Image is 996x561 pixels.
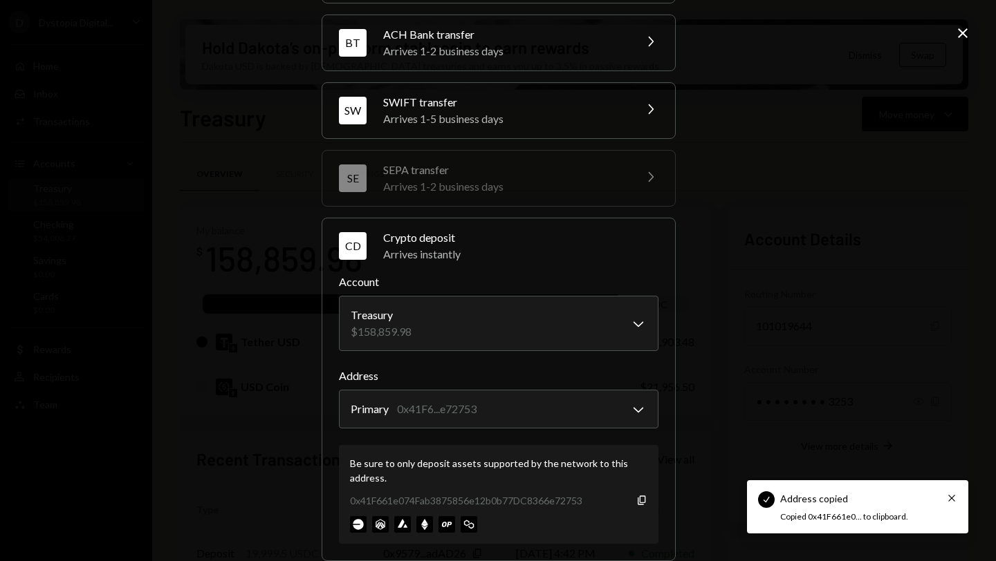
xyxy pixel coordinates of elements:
img: arbitrum-mainnet [372,516,389,533]
button: SWSWIFT transferArrives 1-5 business days [322,83,675,138]
img: base-mainnet [350,516,367,533]
div: 0x41F661e074Fab3875856e12b0b77DC8366e72753 [350,493,582,508]
img: polygon-mainnet [461,516,477,533]
button: SESEPA transferArrives 1-2 business days [322,151,675,206]
div: CD [339,232,367,260]
div: 0x41F6...e72753 [397,401,477,417]
div: SWIFT transfer [383,94,625,111]
div: Arrives 1-5 business days [383,111,625,127]
div: SE [339,164,367,192]
label: Address [339,368,658,384]
div: CDCrypto depositArrives instantly [339,274,658,544]
div: Arrives 1-2 business days [383,178,625,195]
button: Address [339,390,658,428]
img: ethereum-mainnet [416,516,433,533]
div: Be sure to only deposit assets supported by the network to this address. [350,456,647,485]
button: BTACH Bank transferArrives 1-2 business days [322,15,675,70]
div: Arrives 1-2 business days [383,43,625,59]
button: CDCrypto depositArrives instantly [322,218,675,274]
button: Account [339,296,658,351]
div: ACH Bank transfer [383,26,625,43]
img: avalanche-mainnet [394,516,411,533]
div: Arrives instantly [383,246,658,263]
label: Account [339,274,658,290]
div: SEPA transfer [383,162,625,178]
div: Copied 0x41F661e0... to clipboard. [780,511,927,523]
img: optimism-mainnet [439,516,455,533]
div: Crypto deposit [383,229,658,246]
div: Address copied [780,491,848,506]
div: BT [339,29,367,57]
div: SW [339,97,367,124]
